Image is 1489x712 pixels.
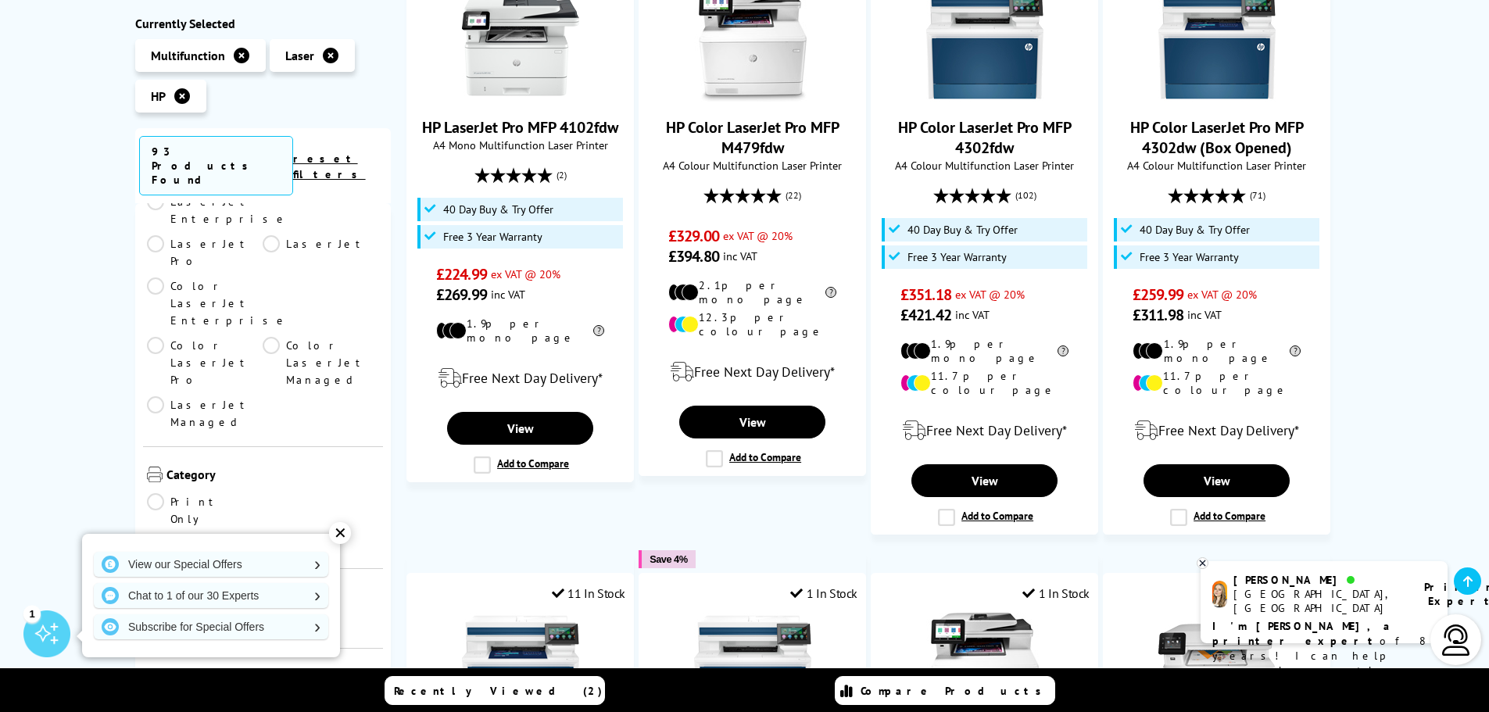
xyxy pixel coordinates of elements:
[1022,585,1090,601] div: 1 In Stock
[1187,307,1222,322] span: inc VAT
[385,676,605,705] a: Recently Viewed (2)
[900,284,951,305] span: £351.18
[926,89,1043,105] a: HP Color LaserJet Pro MFP 4302fdw
[147,337,263,388] a: Color LaserJet Pro
[706,450,801,467] label: Add to Compare
[790,585,857,601] div: 1 In Stock
[907,224,1018,236] span: 40 Day Buy & Try Offer
[1170,509,1265,526] label: Add to Compare
[1133,305,1183,325] span: £311.98
[151,48,225,63] span: Multifunction
[900,337,1068,365] li: 1.9p per mono page
[1441,624,1472,656] img: user-headset-light.svg
[1015,181,1036,210] span: (102)
[955,287,1025,302] span: ex VAT @ 20%
[94,614,328,639] a: Subscribe for Special Offers
[147,277,288,329] a: Color LaserJet Enterprise
[263,235,379,270] a: LaserJet
[23,605,41,622] div: 1
[1212,619,1394,648] b: I'm [PERSON_NAME], a printer expert
[647,158,857,173] span: A4 Colour Multifunction Laser Printer
[135,16,392,31] div: Currently Selected
[900,369,1068,397] li: 11.7p per colour page
[1187,287,1257,302] span: ex VAT @ 20%
[786,181,801,210] span: (22)
[694,89,811,105] a: HP Color LaserJet Pro MFP M479fdw
[879,158,1090,173] span: A4 Colour Multifunction Laser Printer
[447,412,592,445] a: View
[147,493,263,528] a: Print Only
[900,305,951,325] span: £421.42
[898,117,1072,158] a: HP Color LaserJet Pro MFP 4302fdw
[147,193,288,227] a: LaserJet Enterprise
[1144,464,1289,497] a: View
[938,509,1033,526] label: Add to Compare
[1212,619,1436,693] p: of 8 years! I can help you choose the right product
[650,553,687,565] span: Save 4%
[443,203,553,216] span: 40 Day Buy & Try Offer
[436,284,487,305] span: £269.99
[668,226,719,246] span: £329.00
[723,228,793,243] span: ex VAT @ 20%
[861,684,1050,698] span: Compare Products
[1133,369,1301,397] li: 11.7p per colour page
[436,264,487,284] span: £224.99
[166,467,380,485] span: Category
[491,287,525,302] span: inc VAT
[94,583,328,608] a: Chat to 1 of our 30 Experts
[1133,337,1301,365] li: 1.9p per mono page
[835,676,1055,705] a: Compare Products
[147,235,263,270] a: LaserJet Pro
[647,350,857,394] div: modal_delivery
[293,152,366,181] a: reset filters
[394,684,603,698] span: Recently Viewed (2)
[415,356,625,400] div: modal_delivery
[436,317,604,345] li: 1.9p per mono page
[879,409,1090,453] div: modal_delivery
[263,337,379,388] a: Color LaserJet Managed
[422,117,618,138] a: HP LaserJet Pro MFP 4102fdw
[1212,581,1227,608] img: amy-livechat.png
[639,550,695,568] button: Save 4%
[1111,158,1322,173] span: A4 Colour Multifunction Laser Printer
[1233,587,1405,615] div: [GEOGRAPHIC_DATA], [GEOGRAPHIC_DATA]
[415,138,625,152] span: A4 Mono Multifunction Laser Printer
[474,456,569,474] label: Add to Compare
[1130,117,1304,158] a: HP Color LaserJet Pro MFP 4302dw (Box Opened)
[668,278,836,306] li: 2.1p per mono page
[1140,224,1250,236] span: 40 Day Buy & Try Offer
[1250,181,1265,210] span: (71)
[139,136,293,195] span: 93 Products Found
[147,467,163,482] img: Category
[1133,284,1183,305] span: £259.99
[443,231,542,243] span: Free 3 Year Warranty
[285,48,314,63] span: Laser
[491,267,560,281] span: ex VAT @ 20%
[1158,89,1276,105] a: HP Color LaserJet Pro MFP 4302dw (Box Opened)
[147,396,263,431] a: LaserJet Managed
[666,117,839,158] a: HP Color LaserJet Pro MFP M479fdw
[907,251,1007,263] span: Free 3 Year Warranty
[668,246,719,267] span: £394.80
[723,249,757,263] span: inc VAT
[1140,251,1239,263] span: Free 3 Year Warranty
[552,585,625,601] div: 11 In Stock
[557,160,567,190] span: (2)
[94,552,328,577] a: View our Special Offers
[911,464,1057,497] a: View
[1111,409,1322,453] div: modal_delivery
[955,307,990,322] span: inc VAT
[329,522,351,544] div: ✕
[668,310,836,338] li: 12.3p per colour page
[679,406,825,438] a: View
[1233,573,1405,587] div: [PERSON_NAME]
[151,88,166,104] span: HP
[462,89,579,105] a: HP LaserJet Pro MFP 4102fdw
